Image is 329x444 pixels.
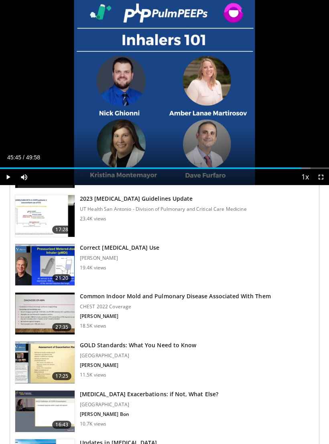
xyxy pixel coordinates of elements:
button: Mute [16,169,32,185]
p: 18.5K views [80,323,106,329]
p: [PERSON_NAME] [80,255,160,261]
span: 17:25 [52,372,71,380]
p: [GEOGRAPHIC_DATA] [80,401,218,408]
p: 19.4K views [80,265,106,271]
h3: [MEDICAL_DATA] Exacerbations: if Not, What Else? [80,390,218,398]
p: 23.4K views [80,216,106,222]
p: [PERSON_NAME] Bon [80,411,218,418]
a: 27:35 Common Indoor Mold and Pulmonary Disease Associated With Them CHEST 2022 Coverage [PERSON_N... [15,292,314,335]
span: 17:28 [52,226,71,234]
p: [PERSON_NAME] [80,313,271,320]
span: 21:20 [52,274,71,282]
img: 24f79869-bf8a-4040-a4ce-e7186897569f.150x105_q85_crop-smart_upscale.jpg [15,244,75,286]
span: / [23,154,24,161]
h3: 2023 [MEDICAL_DATA] Guidelines Update [80,195,247,203]
img: 7e353de0-d5d2-4f37-a0ac-0ef5f1a491ce.150x105_q85_crop-smart_upscale.jpg [15,293,75,334]
span: 49:58 [26,154,40,161]
img: 1da12ca7-d1b3-42e7-aa86-5deb1d017fda.150x105_q85_crop-smart_upscale.jpg [15,391,75,432]
a: 17:28 2023 [MEDICAL_DATA] Guidelines Update UT Health San Antonio - Division of Pulmonary and Cri... [15,195,314,237]
p: 11.5K views [80,372,106,378]
p: CHEST 2022 Coverage [80,303,271,310]
a: 17:25 GOLD Standards: What You Need to Know [GEOGRAPHIC_DATA] [PERSON_NAME] 11.5K views [15,341,314,384]
p: 10.7K views [80,421,106,427]
a: 16:43 [MEDICAL_DATA] Exacerbations: if Not, What Else? [GEOGRAPHIC_DATA] [PERSON_NAME] Bon 10.7K ... [15,390,314,433]
h3: Correct [MEDICAL_DATA] Use [80,244,160,252]
span: 27:35 [52,323,71,331]
p: UT Health San Antonio - Division of Pulmonary and Critical Care Medicine [80,206,247,212]
h3: Common Indoor Mold and Pulmonary Disease Associated With Them [80,292,271,300]
span: 45:45 [7,154,21,161]
img: 9f1c6381-f4d0-4cde-93c4-540832e5bbaf.150x105_q85_crop-smart_upscale.jpg [15,195,75,237]
p: [GEOGRAPHIC_DATA] [80,352,196,359]
span: 16:43 [52,421,71,429]
img: 23bf7646-4741-4747-8861-6c160c37cdfa.150x105_q85_crop-smart_upscale.jpg [15,342,75,383]
button: Playback Rate [297,169,313,185]
a: 21:20 Correct [MEDICAL_DATA] Use [PERSON_NAME] 19.4K views [15,244,314,286]
p: [PERSON_NAME] [80,362,196,369]
h3: GOLD Standards: What You Need to Know [80,341,196,349]
button: Fullscreen [313,169,329,185]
